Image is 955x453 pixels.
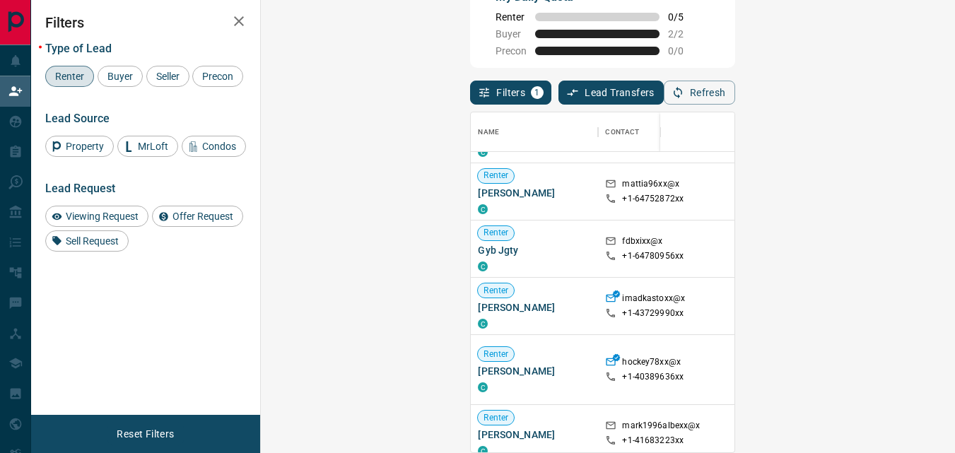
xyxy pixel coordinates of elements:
span: 0 / 5 [668,11,699,23]
p: +1- 40389636xx [622,371,684,383]
div: MrLoft [117,136,178,157]
p: mark1996albexx@x [622,420,700,435]
div: Property [45,136,114,157]
div: condos.ca [478,204,488,214]
div: Viewing Request [45,206,148,227]
span: Precon [197,71,238,82]
div: condos.ca [478,147,488,157]
span: 2 / 2 [668,28,699,40]
div: Seller [146,66,189,87]
span: Buyer [496,28,527,40]
span: [PERSON_NAME] [478,428,591,442]
div: Precon [192,66,243,87]
div: Contact [605,112,639,152]
span: [PERSON_NAME] [478,186,591,200]
span: Offer Request [168,211,238,222]
div: Offer Request [152,206,243,227]
span: Buyer [102,71,138,82]
span: Renter [478,412,514,424]
div: Name [471,112,598,152]
span: Lead Request [45,182,115,195]
span: Renter [478,285,514,297]
span: MrLoft [133,141,173,152]
div: condos.ca [478,382,488,392]
span: Lead Source [45,112,110,125]
div: Condos [182,136,246,157]
span: Condos [197,141,241,152]
div: Buyer [98,66,143,87]
div: Sell Request [45,230,129,252]
div: Contact [598,112,711,152]
div: condos.ca [478,261,488,271]
span: Precon [496,45,527,57]
span: Renter [50,71,89,82]
button: Reset Filters [107,422,183,446]
span: Seller [151,71,184,82]
div: condos.ca [478,319,488,329]
p: +1- 43729990xx [622,307,684,319]
span: Renter [478,170,514,182]
span: Viewing Request [61,211,143,222]
div: Name [478,112,499,152]
span: Gyb Jgty [478,243,591,257]
h2: Filters [45,14,246,31]
p: +1- 64780956xx [622,250,684,262]
span: Sell Request [61,235,124,247]
span: 1 [532,88,542,98]
span: 0 / 0 [668,45,699,57]
span: Renter [478,348,514,360]
p: imadkastoxx@x [622,293,685,307]
span: Type of Lead [45,42,112,55]
p: hockey78xx@x [622,356,681,371]
span: Renter [496,11,527,23]
p: fdbxixx@x [622,235,662,250]
button: Lead Transfers [558,81,664,105]
p: +1- 64752872xx [622,193,684,205]
div: Renter [45,66,94,87]
p: mattia96xx@x [622,178,679,193]
button: Filters1 [470,81,551,105]
span: Renter [478,228,514,240]
span: [PERSON_NAME] [478,300,591,314]
p: +1- 41683223xx [622,435,684,447]
span: [PERSON_NAME] [478,364,591,378]
button: Refresh [664,81,735,105]
span: Property [61,141,109,152]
